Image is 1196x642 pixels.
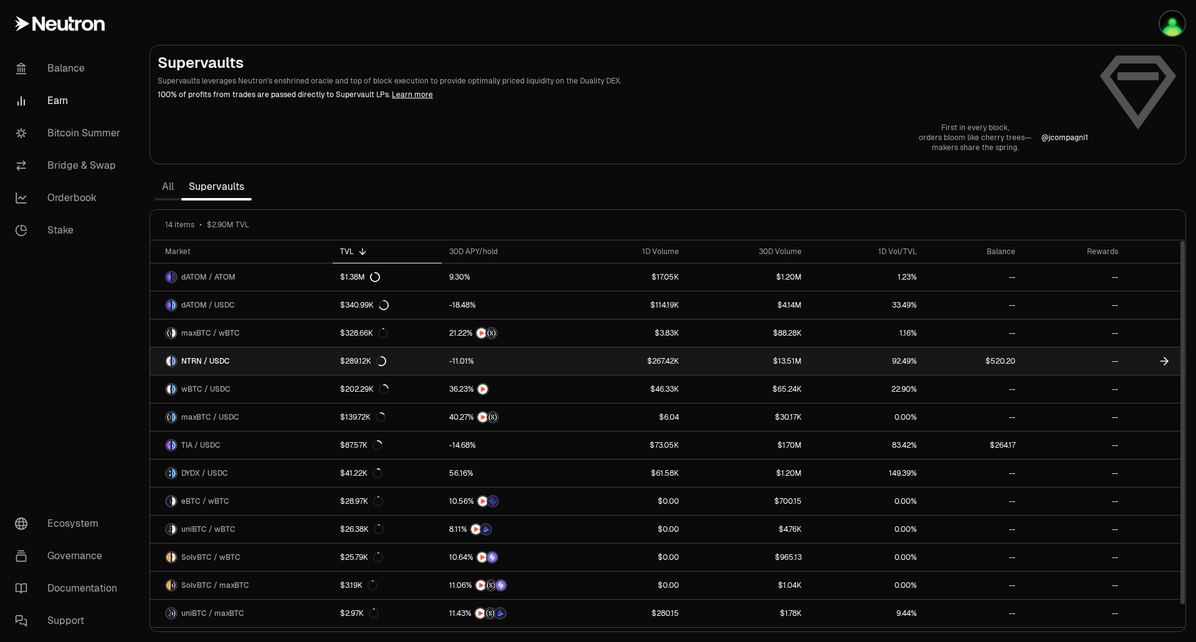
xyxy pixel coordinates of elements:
[442,516,574,543] a: NTRNBedrock Diamonds
[449,607,567,620] button: NTRNStructured PointsBedrock Diamonds
[5,214,135,247] a: Stake
[442,488,574,515] a: NTRNEtherFi Points
[919,123,1032,153] a: First in every block,orders bloom like cherry trees—makers share the spring.
[809,572,924,599] a: 0.00%
[340,328,388,338] div: $328.66K
[333,375,442,403] a: $202.29K
[340,440,382,450] div: $87.57K
[1023,516,1126,543] a: --
[150,375,333,403] a: wBTC LogoUSDC LogowBTC / USDC
[924,544,1023,571] a: --
[340,468,382,478] div: $41.22K
[333,544,442,571] a: $25.79K
[181,174,252,199] a: Supervaults
[166,524,171,534] img: uniBTC Logo
[392,90,433,100] a: Learn more
[574,291,686,319] a: $114.19K
[333,291,442,319] a: $340.99K
[172,580,176,590] img: maxBTC Logo
[340,356,386,366] div: $289.12K
[449,579,567,592] button: NTRNStructured PointsSolv Points
[475,608,485,618] img: NTRN
[166,496,171,506] img: eBTC Logo
[166,384,171,394] img: wBTC Logo
[5,117,135,149] a: Bitcoin Summer
[924,600,1023,627] a: --
[5,572,135,605] a: Documentation
[809,375,924,403] a: 22.90%
[166,468,171,478] img: DYDX Logo
[181,356,230,366] span: NTRN / USDC
[181,300,235,310] span: dATOM / USDC
[340,552,383,562] div: $25.79K
[449,523,567,536] button: NTRNBedrock Diamonds
[686,375,809,403] a: $65.24K
[694,247,802,257] div: 30D Volume
[1023,375,1126,403] a: --
[1023,319,1126,347] a: --
[574,263,686,291] a: $17.05K
[333,460,442,487] a: $41.22K
[150,460,333,487] a: DYDX LogoUSDC LogoDYDX / USDC
[919,133,1032,143] p: orders bloom like cherry trees—
[158,53,1088,73] h2: Supervaults
[471,524,481,534] img: NTRN
[181,580,249,590] span: SolvBTC / maxBTC
[1023,263,1126,291] a: --
[574,544,686,571] a: $0.00
[172,468,176,478] img: USDC Logo
[486,580,496,590] img: Structured Points
[809,488,924,515] a: 0.00%
[809,319,924,347] a: 1.16%
[496,580,506,590] img: Solv Points
[172,356,176,366] img: USDC Logo
[181,384,230,394] span: wBTC / USDC
[1030,247,1118,257] div: Rewards
[488,412,498,422] img: Structured Points
[172,328,176,338] img: wBTC Logo
[1023,600,1126,627] a: --
[574,347,686,375] a: $267.42K
[449,247,567,257] div: 30D APY/hold
[154,174,181,199] a: All
[1023,572,1126,599] a: --
[5,605,135,637] a: Support
[924,516,1023,543] a: --
[442,600,574,627] a: NTRNStructured PointsBedrock Diamonds
[485,608,495,618] img: Structured Points
[809,600,924,627] a: 9.44%
[340,384,389,394] div: $202.29K
[686,319,809,347] a: $88.28K
[1023,432,1126,459] a: --
[5,182,135,214] a: Orderbook
[166,412,171,422] img: maxBTC Logo
[166,580,171,590] img: SolvBTC Logo
[5,149,135,182] a: Bridge & Swap
[150,544,333,571] a: SolvBTC LogowBTC LogoSolvBTC / wBTC
[478,384,488,394] img: NTRN
[809,347,924,375] a: 92.49%
[924,375,1023,403] a: --
[574,404,686,431] a: $6.04
[166,300,171,310] img: dATOM Logo
[166,608,171,618] img: uniBTC Logo
[1023,404,1126,431] a: --
[150,319,333,347] a: maxBTC LogowBTC LogomaxBTC / wBTC
[449,383,567,395] button: NTRN
[919,143,1032,153] p: makers share the spring.
[333,263,442,291] a: $1.38M
[686,432,809,459] a: $1.70M
[166,356,171,366] img: NTRN Logo
[924,291,1023,319] a: --
[924,488,1023,515] a: --
[924,319,1023,347] a: --
[172,524,176,534] img: wBTC Logo
[172,496,176,506] img: wBTC Logo
[340,496,383,506] div: $28.97K
[817,247,917,257] div: 1D Vol/TVL
[166,328,171,338] img: maxBTC Logo
[809,432,924,459] a: 83.42%
[477,552,487,562] img: NTRN
[924,572,1023,599] a: --
[574,600,686,627] a: $280.15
